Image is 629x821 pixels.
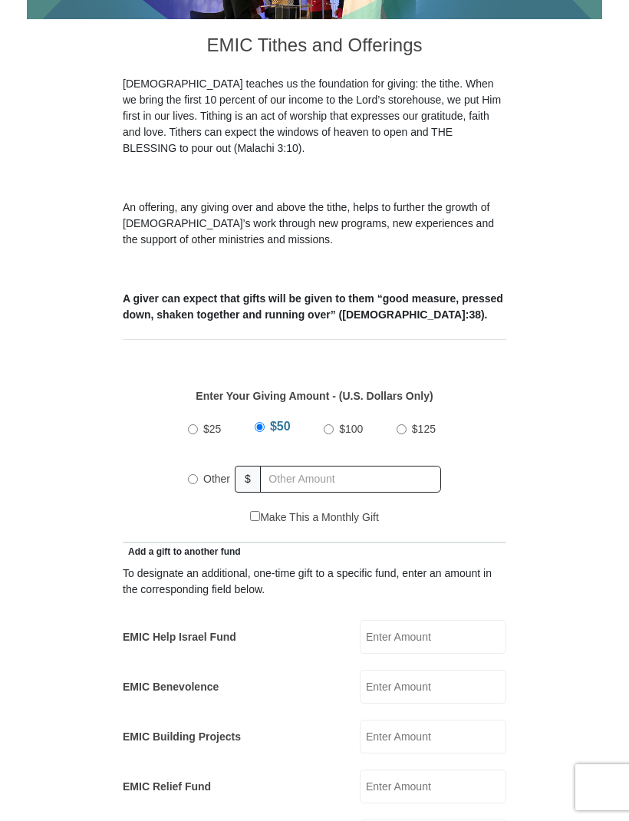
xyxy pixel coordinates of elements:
[360,720,506,753] input: Enter Amount
[203,473,230,485] span: Other
[360,620,506,654] input: Enter Amount
[196,390,433,402] strong: Enter Your Giving Amount - (U.S. Dollars Only)
[123,546,241,557] span: Add a gift to another fund
[123,292,503,321] b: A giver can expect that gifts will be given to them “good measure, pressed down, shaken together ...
[235,466,261,493] span: $
[123,779,211,795] label: EMIC Relief Fund
[360,770,506,803] input: Enter Amount
[339,423,363,435] span: $100
[203,423,221,435] span: $25
[360,670,506,704] input: Enter Amount
[123,199,506,248] p: An offering, any giving over and above the tithe, helps to further the growth of [DEMOGRAPHIC_DAT...
[250,509,379,526] label: Make This a Monthly Gift
[250,511,260,521] input: Make This a Monthly Gift
[270,420,291,433] span: $50
[123,76,506,157] p: [DEMOGRAPHIC_DATA] teaches us the foundation for giving: the tithe. When we bring the first 10 pe...
[123,565,506,598] div: To designate an additional, one-time gift to a specific fund, enter an amount in the correspondin...
[123,729,241,745] label: EMIC Building Projects
[123,19,506,76] h3: EMIC Tithes and Offerings
[123,629,236,645] label: EMIC Help Israel Fund
[260,466,441,493] input: Other Amount
[123,679,219,695] label: EMIC Benevolence
[412,423,436,435] span: $125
